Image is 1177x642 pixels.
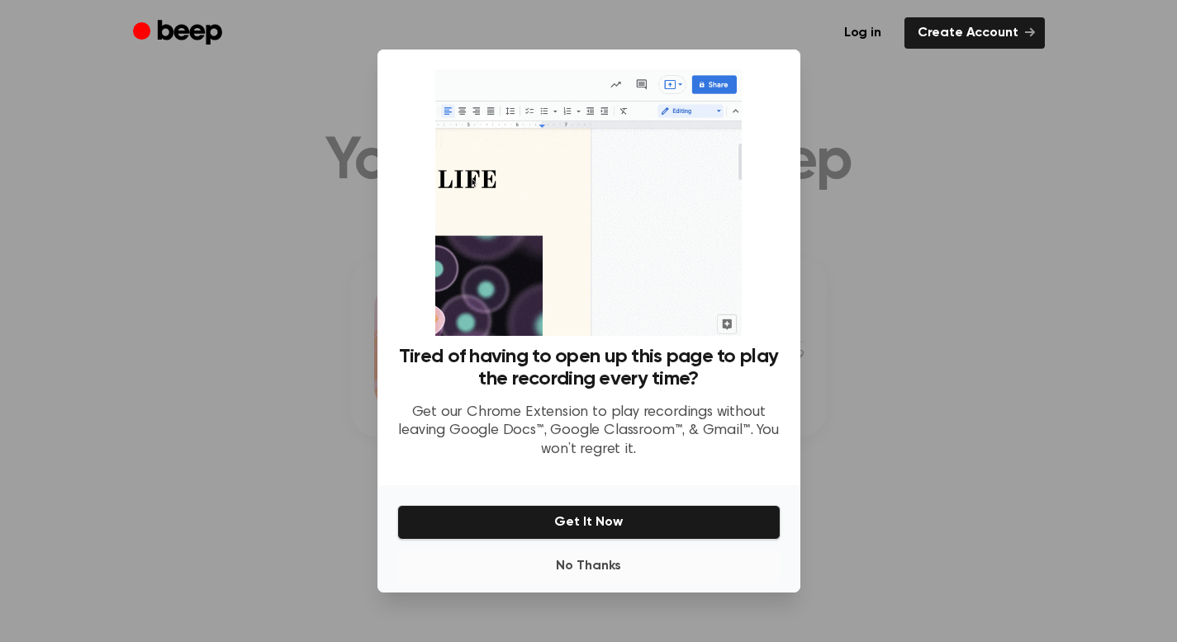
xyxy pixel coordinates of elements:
[133,17,226,50] a: Beep
[397,404,781,460] p: Get our Chrome Extension to play recordings without leaving Google Docs™, Google Classroom™, & Gm...
[397,346,781,390] h3: Tired of having to open up this page to play the recording every time?
[904,17,1045,49] a: Create Account
[831,17,895,49] a: Log in
[397,550,781,583] button: No Thanks
[397,505,781,540] button: Get It Now
[435,69,742,336] img: Beep extension in action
